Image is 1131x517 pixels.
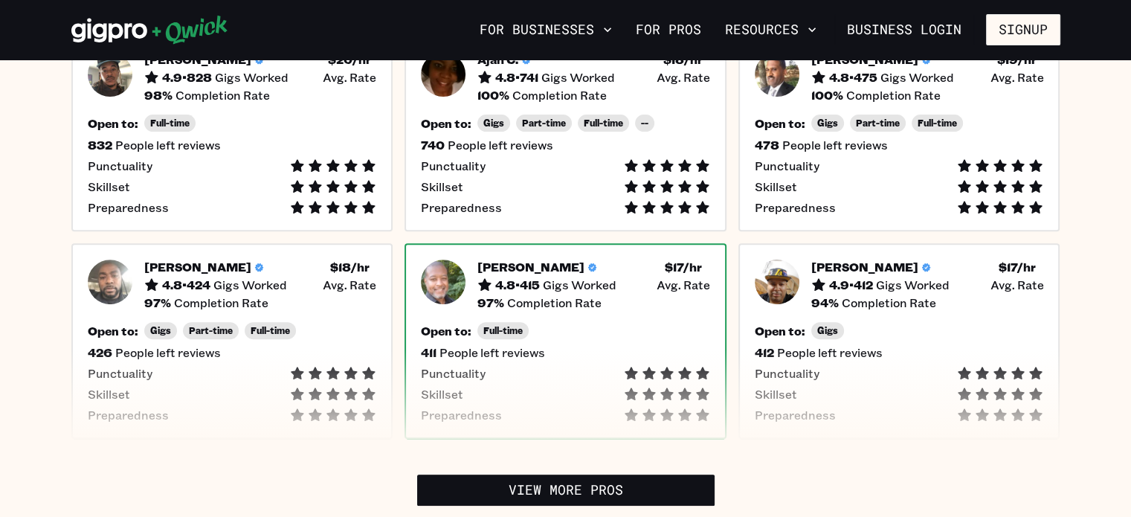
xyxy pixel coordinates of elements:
[213,277,287,292] span: Gigs Worked
[477,88,509,103] h5: 100 %
[88,387,130,402] span: Skillset
[834,14,974,45] a: Business Login
[88,179,130,194] span: Skillset
[990,277,1043,292] span: Avg. Rate
[150,118,190,129] span: Full-time
[88,52,132,97] img: Pro headshot
[144,52,251,67] h5: [PERSON_NAME]
[584,118,623,129] span: Full-time
[144,260,251,274] h5: [PERSON_NAME]
[846,88,941,103] span: Completion Rate
[876,277,950,292] span: Gigs Worked
[880,70,954,85] span: Gigs Worked
[88,366,152,381] span: Punctuality
[144,295,171,310] h5: 97 %
[641,118,648,129] span: --
[175,88,270,103] span: Completion Rate
[88,200,169,215] span: Preparedness
[719,17,822,42] button: Resources
[665,260,702,274] h5: $ 17 /hr
[829,277,873,292] h5: 4.9 • 412
[755,324,805,338] h5: Open to:
[88,324,138,338] h5: Open to:
[986,14,1060,45] button: Signup
[755,138,779,152] h5: 478
[88,260,132,304] img: Pro headshot
[817,118,838,129] span: Gigs
[405,243,726,439] button: Pro headshot[PERSON_NAME]4.8•415Gigs Worked$17/hr Avg. Rate97%Completion RateOpen to:Full-time411...
[755,366,819,381] span: Punctuality
[755,179,797,194] span: Skillset
[483,325,523,336] span: Full-time
[323,70,376,85] span: Avg. Rate
[630,17,707,42] a: For Pros
[421,345,436,360] h5: 411
[330,260,370,274] h5: $ 18 /hr
[507,295,602,310] span: Completion Rate
[755,387,797,402] span: Skillset
[251,325,290,336] span: Full-time
[918,118,957,129] span: Full-time
[88,158,152,173] span: Punctuality
[522,118,566,129] span: Part-time
[474,17,618,42] button: For Businesses
[755,345,774,360] h5: 412
[421,366,486,381] span: Punctuality
[755,158,819,173] span: Punctuality
[755,52,799,97] img: Pro headshot
[738,243,1060,439] button: Pro headshot[PERSON_NAME]4.9•412Gigs Worked$17/hr Avg. Rate94%Completion RateOpen to:Gigs412Peopl...
[997,52,1037,67] h5: $ 19 /hr
[657,277,710,292] span: Avg. Rate
[405,36,726,231] button: Pro headshotAjah C.4.8•741Gigs Worked$18/hr Avg. Rate100%Completion RateOpen to:GigsPart-timeFull...
[811,295,839,310] h5: 94 %
[88,138,112,152] h5: 832
[421,158,486,173] span: Punctuality
[421,387,463,402] span: Skillset
[477,260,584,274] h5: [PERSON_NAME]
[88,116,138,131] h5: Open to:
[328,52,371,67] h5: $ 20 /hr
[477,295,504,310] h5: 97 %
[421,200,502,215] span: Preparedness
[323,277,376,292] span: Avg. Rate
[483,118,504,129] span: Gigs
[663,52,703,67] h5: $ 18 /hr
[811,260,918,274] h5: [PERSON_NAME]
[162,277,210,292] h5: 4.8 • 424
[495,277,540,292] h5: 4.8 • 415
[512,88,607,103] span: Completion Rate
[417,475,715,506] a: View More Pros
[755,408,836,423] span: Preparedness
[421,52,465,97] img: Pro headshot
[71,243,393,439] button: Pro headshot[PERSON_NAME]4.8•424Gigs Worked$18/hr Avg. Rate97%Completion RateOpen to:GigsPart-tim...
[477,52,518,67] h5: Ajah C.
[421,116,471,131] h5: Open to:
[174,295,268,310] span: Completion Rate
[421,408,502,423] span: Preparedness
[162,70,212,85] h5: 4.9 • 828
[829,70,877,85] h5: 4.8 • 475
[738,36,1060,231] button: Pro headshot[PERSON_NAME]4.8•475Gigs Worked$19/hr Avg. Rate100%Completion RateOpen to:GigsPart-ti...
[215,70,289,85] span: Gigs Worked
[115,345,221,360] span: People left reviews
[657,70,710,85] span: Avg. Rate
[71,36,393,231] button: Pro headshot[PERSON_NAME]4.9•828Gigs Worked$20/hr Avg. Rate98%Completion RateOpen to:Full-time832...
[782,138,888,152] span: People left reviews
[777,345,883,360] span: People left reviews
[755,260,799,304] img: Pro headshot
[811,52,918,67] h5: [PERSON_NAME]
[150,325,171,336] span: Gigs
[817,325,838,336] span: Gigs
[998,260,1035,274] h5: $ 17 /hr
[421,138,445,152] h5: 740
[115,138,221,152] span: People left reviews
[543,277,616,292] span: Gigs Worked
[439,345,545,360] span: People left reviews
[421,179,463,194] span: Skillset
